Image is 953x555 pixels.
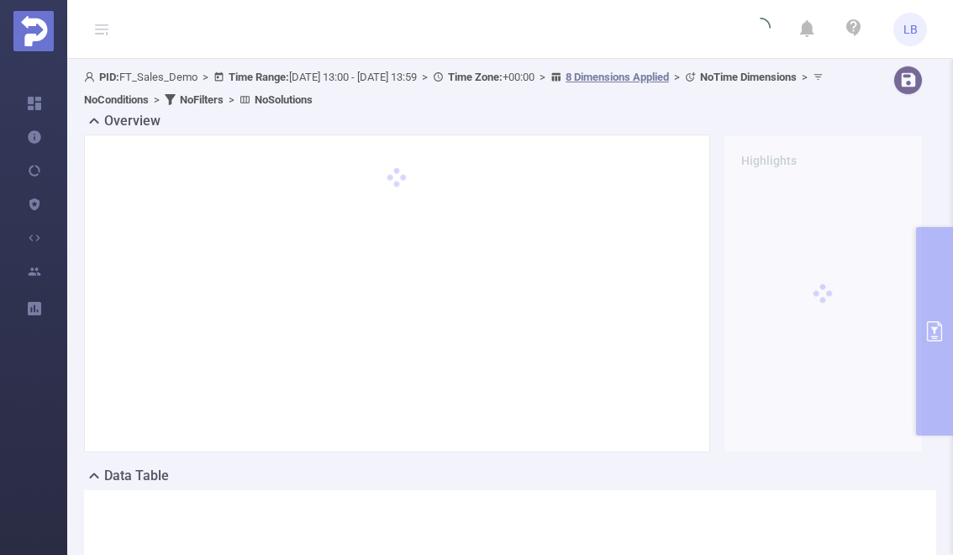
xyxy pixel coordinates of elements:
[104,466,169,486] h2: Data Table
[903,13,918,46] span: LB
[417,71,433,83] span: >
[797,71,813,83] span: >
[149,93,165,106] span: >
[566,71,669,83] u: 8 Dimensions Applied
[99,71,119,83] b: PID:
[84,71,828,106] span: FT_Sales_Demo [DATE] 13:00 - [DATE] 13:59 +00:00
[224,93,240,106] span: >
[669,71,685,83] span: >
[534,71,550,83] span: >
[180,93,224,106] b: No Filters
[84,71,99,82] i: icon: user
[197,71,213,83] span: >
[700,71,797,83] b: No Time Dimensions
[104,111,161,131] h2: Overview
[255,93,313,106] b: No Solutions
[13,11,54,51] img: Protected Media
[750,18,771,41] i: icon: loading
[448,71,503,83] b: Time Zone:
[229,71,289,83] b: Time Range:
[84,93,149,106] b: No Conditions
